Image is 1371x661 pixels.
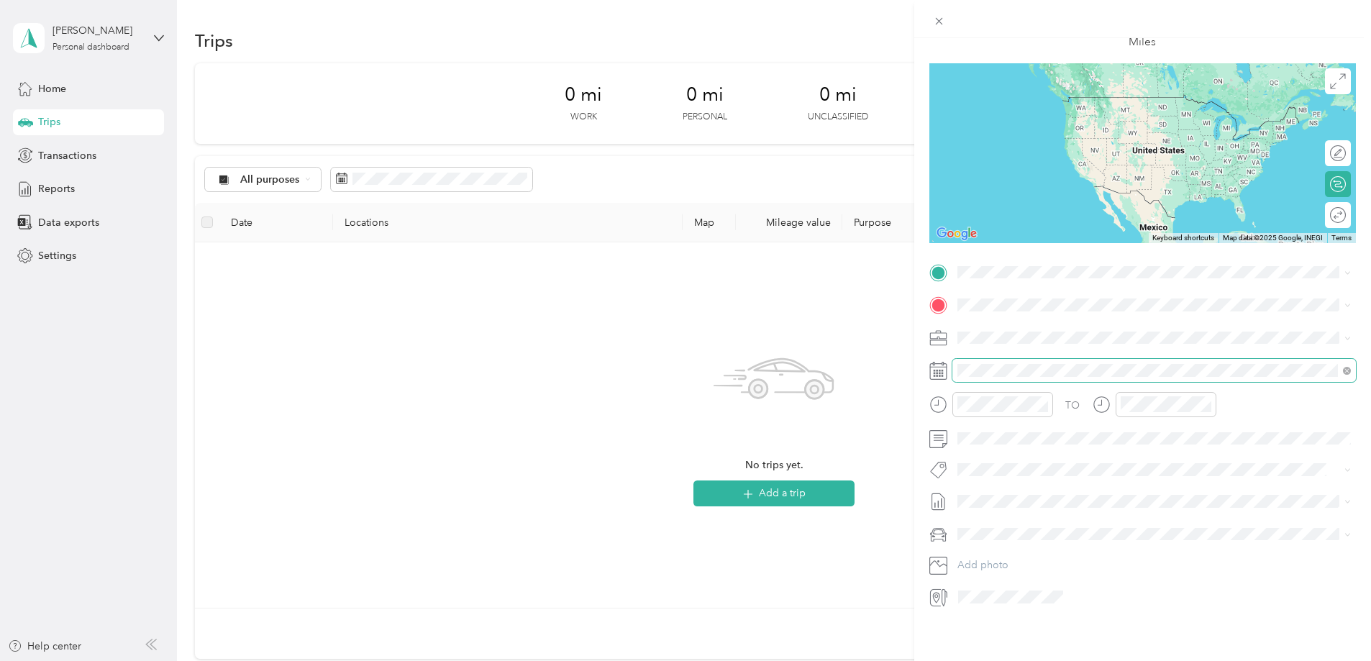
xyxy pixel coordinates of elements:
[933,224,980,243] img: Google
[1065,398,1080,413] div: TO
[1223,234,1323,242] span: Map data ©2025 Google, INEGI
[952,555,1356,575] button: Add photo
[933,224,980,243] a: Open this area in Google Maps (opens a new window)
[1152,233,1214,243] button: Keyboard shortcuts
[1290,580,1371,661] iframe: Everlance-gr Chat Button Frame
[1129,33,1156,51] p: Miles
